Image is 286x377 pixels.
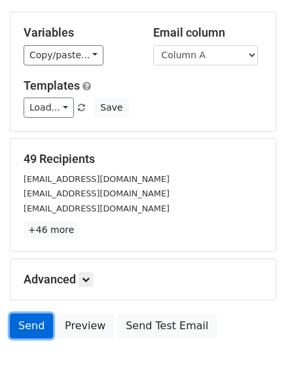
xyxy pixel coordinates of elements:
a: Load... [24,98,74,118]
h5: Email column [153,26,263,40]
a: Copy/paste... [24,45,103,65]
a: +46 more [24,222,79,238]
button: Save [94,98,128,118]
a: Send [10,314,53,338]
small: [EMAIL_ADDRESS][DOMAIN_NAME] [24,188,170,198]
a: Templates [24,79,80,92]
iframe: Chat Widget [221,314,286,377]
h5: Variables [24,26,134,40]
small: [EMAIL_ADDRESS][DOMAIN_NAME] [24,204,170,213]
small: [EMAIL_ADDRESS][DOMAIN_NAME] [24,174,170,184]
h5: 49 Recipients [24,152,262,166]
a: Send Test Email [117,314,217,338]
h5: Advanced [24,272,262,287]
a: Preview [56,314,114,338]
